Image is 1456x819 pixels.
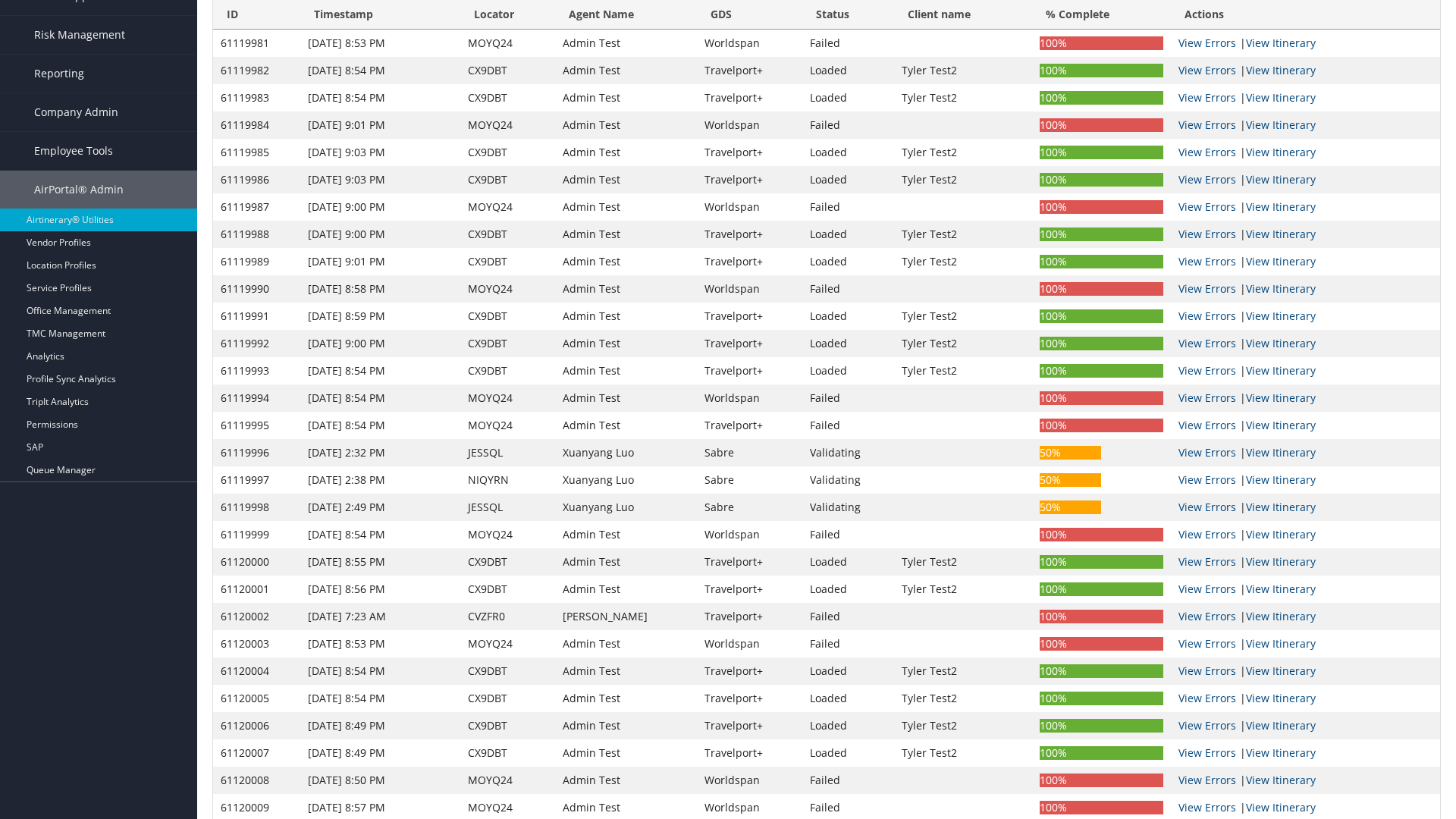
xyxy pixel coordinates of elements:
a: View errors [1178,254,1236,268]
td: Travelport+ [697,357,803,384]
td: Travelport+ [697,685,803,712]
td: Failed [802,630,894,657]
td: Admin Test [555,57,697,84]
div: 100% [1040,282,1163,296]
td: MOYQ24 [460,521,555,548]
a: View errors [1178,664,1236,678]
td: 61120007 [213,739,300,767]
a: View Itinerary Details [1246,227,1316,241]
a: View Itinerary Details [1246,363,1316,378]
td: Admin Test [555,30,697,57]
div: 100% [1040,419,1163,432]
a: View Itinerary Details [1246,418,1316,432]
td: | [1171,248,1440,275]
td: Loaded [802,576,894,603]
td: 61120008 [213,767,300,794]
a: View Itinerary Details [1246,527,1316,541]
td: | [1171,166,1440,193]
a: View Itinerary Details [1246,500,1316,514]
div: 100% [1040,364,1163,378]
td: Worldspan [697,30,803,57]
a: View errors [1178,145,1236,159]
td: MOYQ24 [460,275,555,303]
td: JESSQL [460,494,555,521]
td: 61120003 [213,630,300,657]
td: Loaded [802,166,894,193]
td: | [1171,357,1440,384]
a: View Itinerary Details [1246,745,1316,760]
td: | [1171,139,1440,166]
div: 100% [1040,173,1163,187]
div: 100% [1040,337,1163,350]
td: 61119995 [213,412,300,439]
td: 61119998 [213,494,300,521]
td: Validating [802,466,894,494]
td: | [1171,739,1440,767]
td: 61119999 [213,521,300,548]
td: 61119983 [213,84,300,111]
td: Admin Test [555,739,697,767]
td: Sabre [697,494,803,521]
td: | [1171,466,1440,494]
td: 61120005 [213,685,300,712]
a: View errors [1178,582,1236,596]
td: | [1171,303,1440,330]
td: Tyler Test2 [894,248,1032,275]
td: Travelport+ [697,603,803,630]
td: Tyler Test2 [894,330,1032,357]
div: 50% [1040,500,1102,514]
td: Xuanyang Luo [555,494,697,521]
td: Loaded [802,548,894,576]
td: CX9DBT [460,685,555,712]
a: View errors [1178,172,1236,187]
td: CX9DBT [460,221,555,248]
td: [DATE] 9:03 PM [300,166,461,193]
div: 100% [1040,746,1163,760]
td: | [1171,548,1440,576]
td: Tyler Test2 [894,84,1032,111]
td: CX9DBT [460,139,555,166]
td: Failed [802,193,894,221]
td: Admin Test [555,84,697,111]
td: 61119984 [213,111,300,139]
td: Travelport+ [697,139,803,166]
span: Reporting [34,55,84,93]
td: Admin Test [555,330,697,357]
td: CX9DBT [460,657,555,685]
div: 100% [1040,64,1163,77]
td: [DATE] 8:54 PM [300,685,461,712]
td: MOYQ24 [460,30,555,57]
td: Admin Test [555,548,697,576]
td: Tyler Test2 [894,739,1032,767]
td: | [1171,275,1440,303]
td: Admin Test [555,303,697,330]
td: Tyler Test2 [894,657,1032,685]
td: | [1171,221,1440,248]
a: View errors [1178,800,1236,814]
td: 61119988 [213,221,300,248]
td: Admin Test [555,521,697,548]
div: 100% [1040,91,1163,105]
td: [DATE] 8:53 PM [300,630,461,657]
div: 50% [1040,473,1102,487]
td: Failed [802,384,894,412]
td: Tyler Test2 [894,685,1032,712]
td: 61120002 [213,603,300,630]
td: Travelport+ [697,303,803,330]
td: Admin Test [555,193,697,221]
td: Failed [802,275,894,303]
a: View errors [1178,63,1236,77]
a: View Itinerary Details [1246,309,1316,323]
td: 61119989 [213,248,300,275]
td: Admin Test [555,767,697,794]
td: Loaded [802,357,894,384]
td: [DATE] 8:49 PM [300,739,461,767]
a: View Itinerary Details [1246,145,1316,159]
a: View errors [1178,527,1236,541]
td: Worldspan [697,275,803,303]
a: View errors [1178,281,1236,296]
td: Validating [802,439,894,466]
div: 100% [1040,664,1163,678]
td: Admin Test [555,275,697,303]
div: 100% [1040,200,1163,214]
